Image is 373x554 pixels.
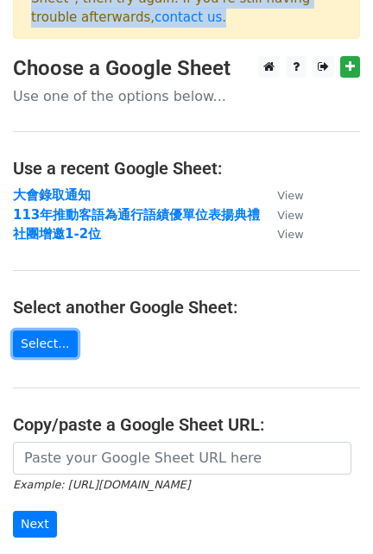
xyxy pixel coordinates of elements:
h4: Copy/paste a Google Sheet URL: [13,414,360,435]
small: View [277,228,303,241]
input: Paste your Google Sheet URL here [13,442,351,475]
small: Example: [URL][DOMAIN_NAME] [13,478,190,491]
a: View [260,187,303,203]
a: View [260,207,303,223]
small: View [277,189,303,202]
a: 社團增邀1-2位 [13,226,101,242]
h3: Choose a Google Sheet [13,56,360,81]
a: 大會錄取通知 [13,187,91,203]
iframe: Chat Widget [287,471,373,554]
a: View [260,226,303,242]
input: Next [13,511,57,538]
h4: Use a recent Google Sheet: [13,158,360,179]
p: Use one of the options below... [13,87,360,105]
a: contact us [155,9,222,25]
small: View [277,209,303,222]
a: 113年推動客語為通行語績優單位表揚典禮 [13,207,260,223]
h4: Select another Google Sheet: [13,297,360,318]
a: Select... [13,331,78,357]
div: 聊天小工具 [287,471,373,554]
